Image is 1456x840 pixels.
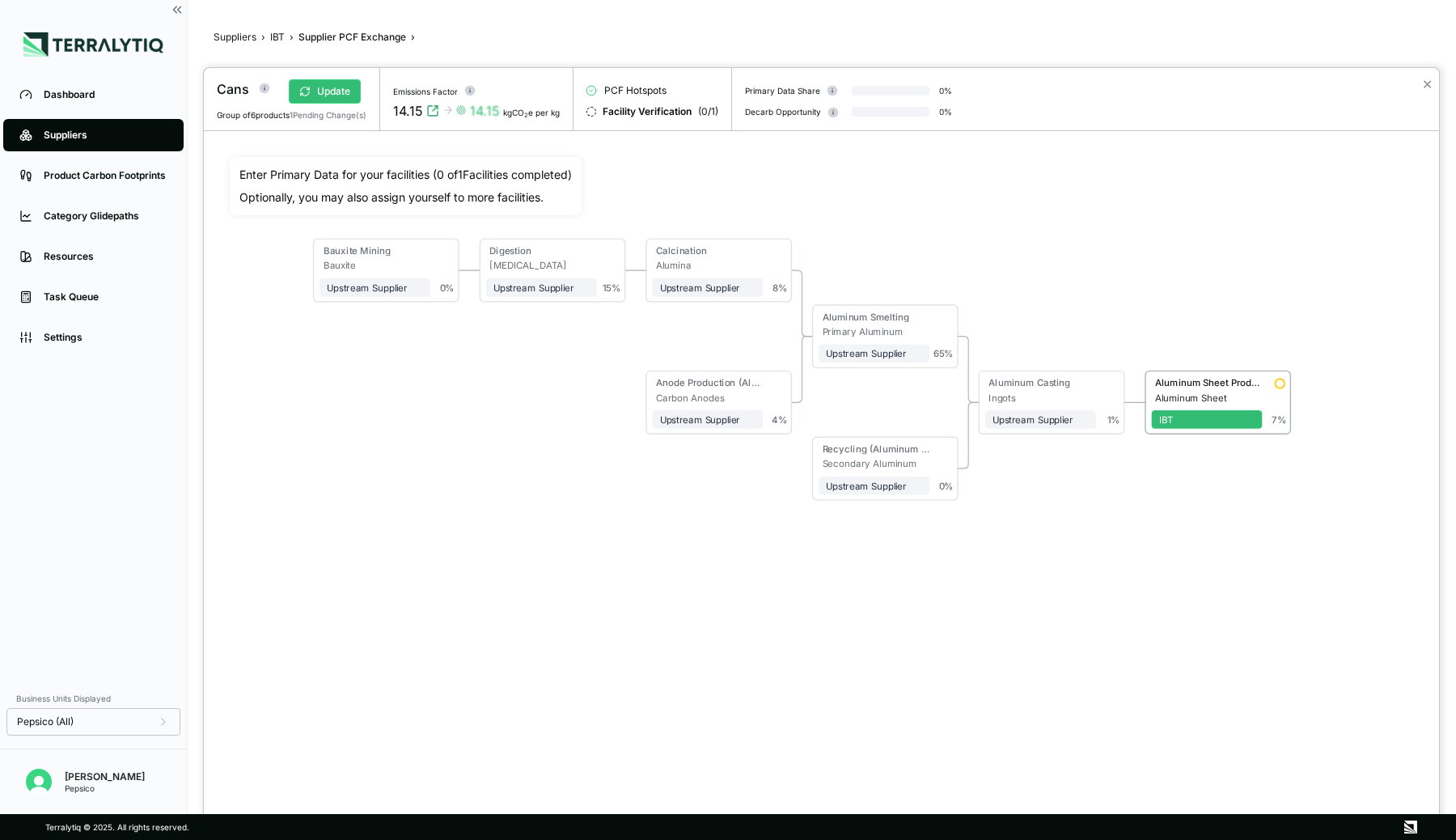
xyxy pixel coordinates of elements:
div: Anode Production (Aluminum, Carbon)Carbon AnodesUpstream Supplier4% [658,371,780,434]
div: Bauxite MiningBauxiteUpstream Supplier0% [325,239,447,301]
div: 0 % [440,282,455,293]
div: Aluminum Sheet Production [1155,377,1263,388]
div: 15 % [603,282,621,293]
div: Emissions Factor [393,87,458,96]
div: Upstream Supplier [493,282,590,293]
div: Aluminum Smelting [823,311,922,322]
div: Aluminum Casting [988,377,1088,388]
div: Primary Data Share [745,86,820,95]
div: Bauxite [324,260,431,271]
div: 7 % [1272,414,1286,425]
div: Upstream Supplier [660,414,756,425]
span: ( 0 / 1 ) [698,105,718,118]
div: Aluminum CastingIngotsUpstream Supplier1% [991,371,1113,434]
div: 8 % [772,282,787,293]
div: [MEDICAL_DATA] [489,260,597,271]
span: PCF Hotspots [604,84,667,97]
g: Edge from 4 to 5 [784,336,821,402]
div: IBT [1159,414,1255,425]
div: 0 % [939,86,952,95]
div: Alumina [656,260,764,271]
div: Optionally, you may also assign yourself to more facilities. [239,189,572,206]
span: Group of 6 products [217,110,290,120]
div: Anode Production (Aluminum, Carbon) [656,377,764,388]
div: 65 % [933,348,954,359]
div: Digestion[MEDICAL_DATA]Upstream Supplier15% [492,239,614,301]
div: Recycling (Aluminum Scrap) [823,443,930,454]
div: Upstream Supplier [826,480,922,491]
div: 1 Pending Change(s) [290,110,366,120]
div: Secondary Aluminum [823,457,930,469]
div: Enter Primary Data for your facilities ( 0 of 1 Facilities completed) [239,167,572,183]
div: Carbon Anodes [656,392,764,403]
div: Cans [217,79,249,99]
g: Edge from 6 to 7 [950,402,987,469]
div: Upstream Supplier [660,282,756,293]
div: Aluminum SmeltingPrimary AluminumUpstream Supplier65% [824,305,946,367]
div: Primary Aluminum [823,325,930,337]
button: Close [1422,74,1433,94]
div: Upstream Supplier [327,282,423,293]
div: 14.15 [393,101,423,121]
div: Ingots [988,392,1096,403]
button: Update [289,79,361,104]
div: Upstream Supplier [993,414,1089,425]
div: Upstream Supplier [826,348,922,359]
div: Aluminum Sheet ProductionAluminum SheetIBT7% [1157,371,1279,434]
div: Bauxite Mining [324,244,423,256]
g: Edge from 5 to 7 [950,336,987,402]
g: Edge from 3 to 5 [784,270,821,337]
svg: View audit trail [426,104,439,117]
div: Decarb Opportunity [745,107,821,117]
div: Recycling (Aluminum Scrap)Secondary AluminumUpstream Supplier0% [824,437,946,499]
span: Facility Verification [603,105,692,118]
div: Aluminum Sheet [1155,392,1263,403]
div: Calcination [656,244,756,256]
sub: 2 [524,112,528,119]
div: 14.15 [470,101,500,121]
div: 4 % [772,414,787,425]
div: 0 % [939,107,952,117]
div: kgCO e per kg [503,108,560,117]
div: 0 % [939,480,954,491]
div: CalcinationAluminaUpstream Supplier8% [658,239,780,301]
div: 1 % [1107,414,1120,425]
div: Digestion [489,244,589,256]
